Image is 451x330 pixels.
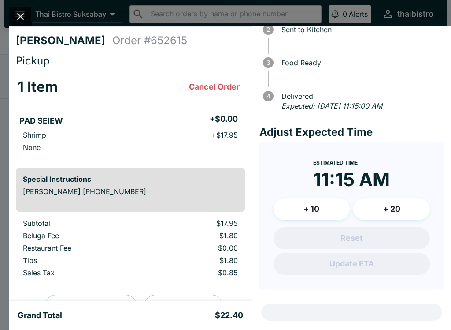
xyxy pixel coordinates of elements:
time: 11:15 AM [313,168,390,191]
p: $1.80 [155,231,237,240]
em: Expected: [DATE] 11:15:00 AM [281,101,382,110]
h3: 1 Item [18,78,58,96]
h4: Adjust Expected Time [259,126,444,139]
p: $1.80 [155,256,237,265]
h5: Grand Total [18,310,62,321]
span: Delivered [277,92,444,100]
p: $17.95 [155,219,237,228]
h5: + $0.00 [210,114,238,124]
button: + 20 [353,198,430,220]
span: Pickup [16,54,50,67]
p: $0.85 [155,268,237,277]
button: Print Receipt [144,295,223,318]
p: Sales Tax [23,268,141,277]
button: + 10 [274,198,350,220]
h6: Special Instructions [23,175,238,184]
h5: $22.40 [215,310,243,321]
p: Subtotal [23,219,141,228]
h4: Order # 652615 [112,34,187,47]
span: Estimated Time [313,159,358,166]
button: Preview Receipt [44,295,137,318]
p: None [23,143,41,152]
p: Restaurant Fee [23,244,141,252]
span: Food Ready [277,59,444,67]
h5: PAD SEIEW [19,116,63,126]
button: Close [9,7,32,26]
table: orders table [16,71,245,161]
text: 2 [266,26,270,33]
p: [PERSON_NAME] [PHONE_NUMBER] [23,187,238,196]
span: Sent to Kitchen [277,26,444,34]
p: Tips [23,256,141,265]
p: Shrimp [23,131,46,139]
table: orders table [16,219,245,281]
text: 4 [266,93,270,100]
button: Cancel Order [185,78,243,96]
p: $0.00 [155,244,237,252]
text: 3 [266,59,270,66]
p: + $17.95 [211,131,238,139]
p: Beluga Fee [23,231,141,240]
h4: [PERSON_NAME] [16,34,112,47]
